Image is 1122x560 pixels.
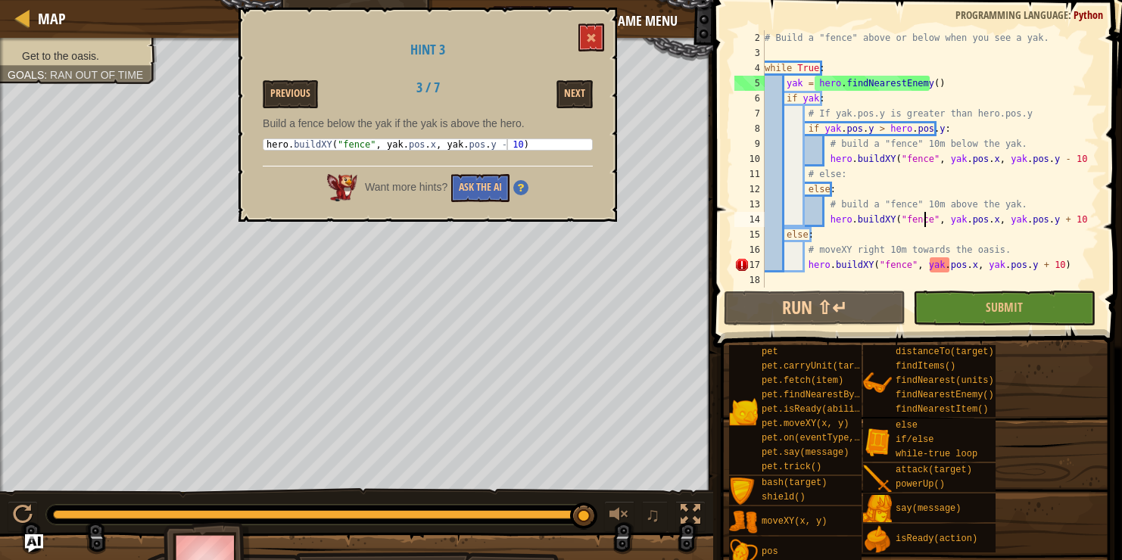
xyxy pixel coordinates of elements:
span: attack(target) [896,465,972,475]
div: 15 [734,227,765,242]
span: pet.trick() [762,462,821,472]
span: Hint 3 [410,40,445,59]
span: findNearest(units) [896,375,994,386]
span: Game Menu [610,11,678,31]
button: Ask the AI [451,174,510,202]
button: ♫ [642,501,668,532]
div: 6 [734,91,765,106]
span: Get to the oasis. [22,50,99,62]
span: Python [1074,8,1103,22]
h2: 3 / 7 [380,80,475,95]
button: Submit [913,291,1095,325]
span: : [44,69,50,81]
div: 2 [734,30,765,45]
div: 3 [734,45,765,61]
div: 11 [734,166,765,182]
span: pet [762,347,778,357]
img: Hint [513,180,528,195]
div: 9 [734,136,765,151]
span: Want more hints? [365,181,447,193]
button: Next [556,80,593,108]
span: pet.say(message) [762,447,849,458]
div: 7 [734,106,765,121]
button: Run ⇧↵ [724,291,905,325]
div: 17 [734,257,765,272]
span: pet.on(eventType, handler) [762,433,903,443]
div: 4 [734,61,765,76]
span: Submit [986,299,1023,316]
button: Ask AI [493,6,534,34]
img: portrait.png [729,478,758,506]
img: portrait.png [863,495,892,524]
span: bash(target) [762,478,827,488]
span: powerUp() [896,479,945,490]
a: Map [30,8,66,29]
div: 13 [734,197,765,212]
li: Get to the oasis. [8,48,145,64]
div: 5 [734,76,765,91]
span: pos [762,546,778,557]
div: 14 [734,212,765,227]
button: Previous [263,80,318,108]
span: moveXY(x, y) [762,516,827,527]
span: Programming language [955,8,1068,22]
img: portrait.png [863,369,892,397]
span: Ran out of time [50,69,143,81]
button: Ask AI [25,534,43,552]
span: pet.fetch(item) [762,375,843,386]
span: findNearestEnemy() [896,390,994,400]
span: isReady(action) [896,534,977,544]
span: Map [38,8,66,29]
button: Game Menu [581,6,687,42]
div: 8 [734,121,765,136]
span: say(message) [896,503,961,514]
span: while-true loop [896,449,977,459]
p: Build a fence below the yak if the yak is above the hero. [263,116,593,131]
span: if/else [896,434,933,445]
span: pet.isReady(ability) [762,404,871,415]
div: 16 [734,242,765,257]
button: Toggle fullscreen [675,501,706,532]
div: 12 [734,182,765,197]
span: ♫ [645,503,660,526]
span: pet.findNearestByType(type) [762,390,909,400]
img: portrait.png [863,428,892,456]
img: portrait.png [863,525,892,554]
img: portrait.png [729,508,758,537]
img: portrait.png [863,465,892,493]
span: findNearestItem() [896,404,988,415]
button: Adjust volume [604,501,634,532]
span: distanceTo(target) [896,347,994,357]
span: pet.carryUnit(target, x, y) [762,361,909,372]
span: : [1068,8,1074,22]
div: 18 [734,272,765,288]
span: else [896,420,918,431]
img: portrait.png [729,397,758,426]
span: shield() [762,492,806,502]
button: Ctrl + P: Play [8,501,38,532]
span: pet.moveXY(x, y) [762,418,849,429]
img: AI [327,174,357,201]
span: findItems() [896,361,955,372]
span: Goals [8,69,44,81]
div: 10 [734,151,765,166]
